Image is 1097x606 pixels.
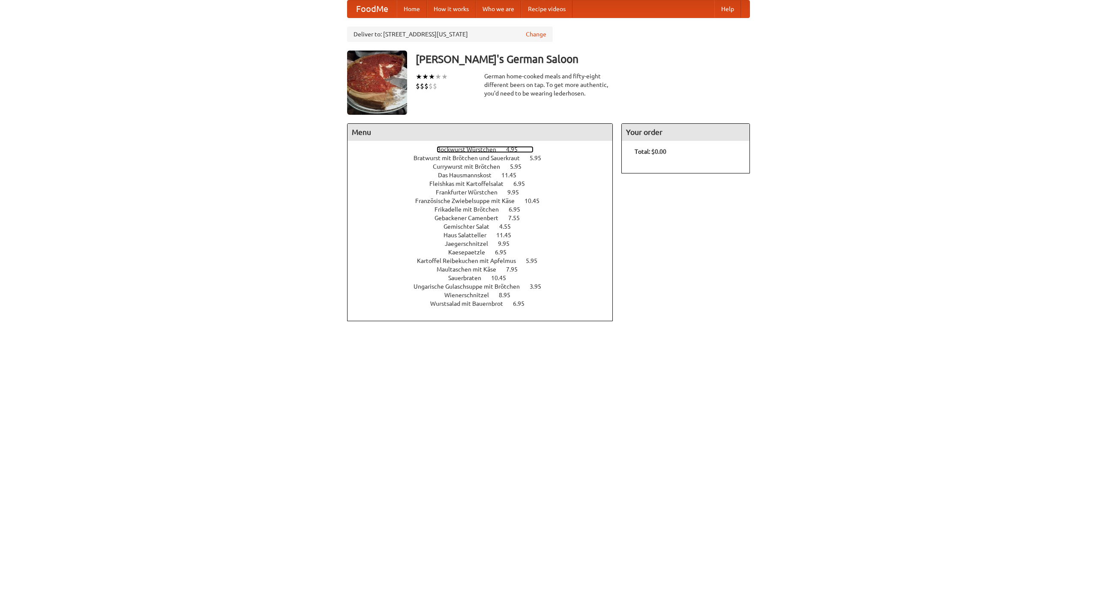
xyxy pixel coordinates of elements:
[448,249,522,256] a: Kaesepaetzle 6.95
[416,51,750,68] h3: [PERSON_NAME]'s German Saloon
[417,257,525,264] span: Kartoffel Reibekuchen mit Apfelmus
[347,51,407,115] img: angular.jpg
[435,215,536,221] a: Gebackener Camenbert 7.55
[438,172,532,179] a: Das Hausmannskost 11.45
[498,240,518,247] span: 9.95
[495,249,515,256] span: 6.95
[429,180,541,187] a: Fleishkas mit Kartoffelsalat 6.95
[444,232,527,239] a: Haus Salatteller 11.45
[348,124,612,141] h4: Menu
[622,124,749,141] h4: Your order
[448,275,490,281] span: Sauerbraten
[414,155,528,161] span: Bratwurst mit Brötchen und Sauerkraut
[530,155,550,161] span: 5.95
[448,249,494,256] span: Kaesepaetzle
[414,283,557,290] a: Ungarische Gulaschsuppe mit Brötchen 3.95
[427,0,476,18] a: How it works
[347,27,553,42] div: Deliver to: [STREET_ADDRESS][US_STATE]
[635,148,666,155] b: Total: $0.00
[445,240,497,247] span: Jaegerschnitzel
[444,232,495,239] span: Haus Salatteller
[437,146,505,153] span: Bockwurst Würstchen
[476,0,521,18] a: Who we are
[435,206,507,213] span: Frikadelle mit Brötchen
[491,275,515,281] span: 10.45
[714,0,741,18] a: Help
[433,163,509,170] span: Currywurst mit Brötchen
[444,292,526,299] a: Wienerschnitzel 8.95
[521,0,572,18] a: Recipe videos
[433,81,437,91] li: $
[509,206,529,213] span: 6.95
[526,30,546,39] a: Change
[420,81,424,91] li: $
[444,223,527,230] a: Gemischter Salat 4.55
[435,206,536,213] a: Frikadelle mit Brötchen 6.95
[429,180,512,187] span: Fleishkas mit Kartoffelsalat
[436,189,535,196] a: Frankfurter Würstchen 9.95
[430,300,540,307] a: Wurstsalad mit Bauernbrot 6.95
[506,146,526,153] span: 4.95
[417,257,553,264] a: Kartoffel Reibekuchen mit Apfelmus 5.95
[437,146,534,153] a: Bockwurst Würstchen 4.95
[444,292,498,299] span: Wienerschnitzel
[435,72,441,81] li: ★
[348,0,397,18] a: FoodMe
[414,283,528,290] span: Ungarische Gulaschsuppe mit Brötchen
[415,197,555,204] a: Französische Zwiebelsuppe mit Käse 10.45
[506,266,526,273] span: 7.95
[429,81,433,91] li: $
[433,163,537,170] a: Currywurst mit Brötchen 5.95
[530,283,550,290] span: 3.95
[510,163,530,170] span: 5.95
[513,180,534,187] span: 6.95
[508,215,528,221] span: 7.55
[499,292,519,299] span: 8.95
[525,197,548,204] span: 10.45
[429,72,435,81] li: ★
[444,223,498,230] span: Gemischter Salat
[445,240,525,247] a: Jaegerschnitzel 9.95
[416,72,422,81] li: ★
[513,300,533,307] span: 6.95
[526,257,546,264] span: 5.95
[430,300,512,307] span: Wurstsalad mit Bauernbrot
[415,197,523,204] span: Französische Zwiebelsuppe mit Käse
[448,275,522,281] a: Sauerbraten 10.45
[507,189,528,196] span: 9.95
[414,155,557,161] a: Bratwurst mit Brötchen und Sauerkraut 5.95
[499,223,519,230] span: 4.55
[437,266,505,273] span: Maultaschen mit Käse
[501,172,525,179] span: 11.45
[496,232,520,239] span: 11.45
[397,0,427,18] a: Home
[422,72,429,81] li: ★
[437,266,534,273] a: Maultaschen mit Käse 7.95
[484,72,613,98] div: German home-cooked meals and fifty-eight different beers on tap. To get more authentic, you'd nee...
[416,81,420,91] li: $
[438,172,500,179] span: Das Hausmannskost
[436,189,506,196] span: Frankfurter Würstchen
[441,72,448,81] li: ★
[424,81,429,91] li: $
[435,215,507,221] span: Gebackener Camenbert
